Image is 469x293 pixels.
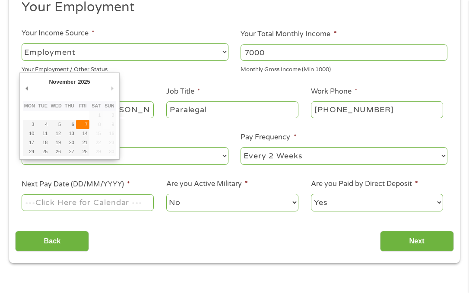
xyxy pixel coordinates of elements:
button: Previous Month [23,83,31,95]
button: 10 [23,129,36,138]
div: Monthly Gross Income (Min 1000) [241,63,447,74]
label: Your Income Source [22,29,95,38]
label: Job Title [166,87,200,96]
input: Cashier [166,101,298,118]
button: 17 [23,138,36,147]
label: Pay Frequency [241,133,296,142]
button: 24 [23,147,36,156]
abbr: Saturday [92,103,101,108]
abbr: Tuesday [38,103,48,108]
label: Are you Active Military [166,180,248,189]
abbr: Thursday [65,103,74,108]
button: 26 [50,147,63,156]
button: 28 [76,147,89,156]
label: Your Total Monthly Income [241,30,336,39]
button: 5 [50,120,63,129]
abbr: Sunday [105,103,114,108]
label: Are you Paid by Direct Deposit [311,180,418,189]
button: 4 [36,120,50,129]
input: (231) 754-4010 [311,101,443,118]
div: 2025 [77,76,91,88]
button: 13 [63,129,76,138]
button: 21 [76,138,89,147]
input: Back [15,231,89,252]
label: Work Phone [311,87,358,96]
abbr: Wednesday [51,103,62,108]
button: 6 [63,120,76,129]
abbr: Monday [24,103,35,108]
button: 3 [23,120,36,129]
button: 18 [36,138,50,147]
button: 25 [36,147,50,156]
label: Next Pay Date (DD/MM/YYYY) [22,180,130,189]
button: 27 [63,147,76,156]
button: 12 [50,129,63,138]
button: 19 [50,138,63,147]
button: 11 [36,129,50,138]
div: Your Employment / Other Status [22,63,228,74]
button: 14 [76,129,89,138]
input: Use the arrow keys to pick a date [22,194,154,211]
button: 20 [63,138,76,147]
div: November [48,76,77,88]
abbr: Friday [79,103,86,108]
button: 7 [76,120,89,129]
input: Next [380,231,454,252]
input: 1800 [241,44,447,61]
button: Next Month [108,83,116,95]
